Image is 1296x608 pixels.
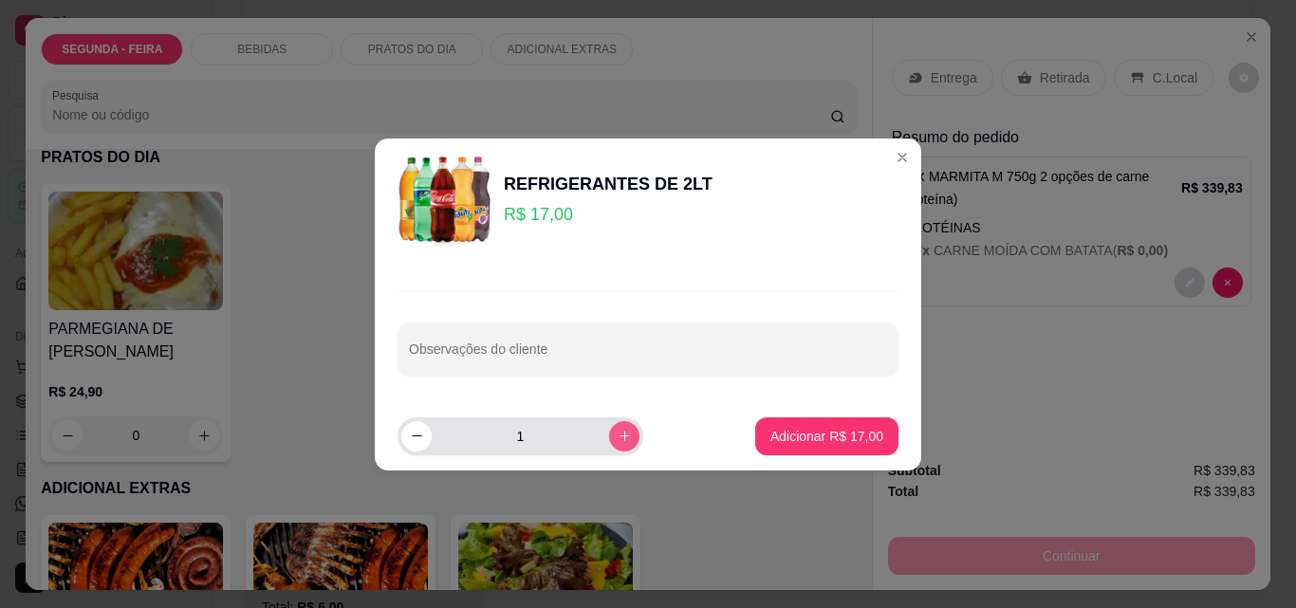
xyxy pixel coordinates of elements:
p: Adicionar R$ 17,00 [770,427,883,446]
button: increase-product-quantity [609,421,639,451]
input: Observações do cliente [409,347,887,366]
button: decrease-product-quantity [401,421,432,451]
div: REFRIGERANTES DE 2LT [504,171,713,197]
button: Close [887,142,917,173]
img: product-image [398,154,492,249]
p: R$ 17,00 [504,201,713,228]
button: Adicionar R$ 17,00 [755,417,898,455]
